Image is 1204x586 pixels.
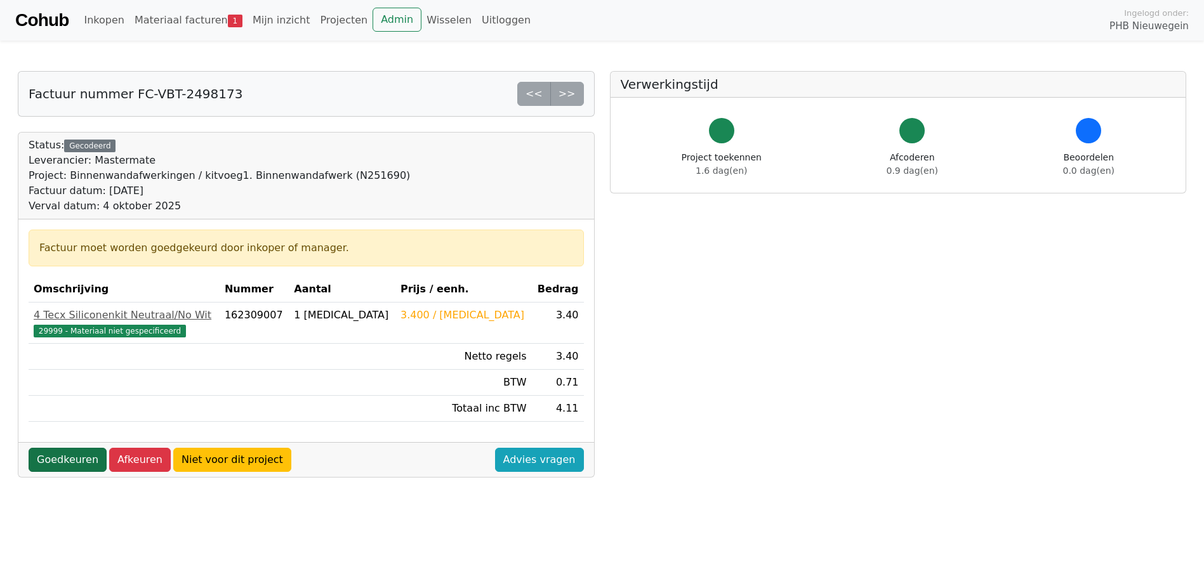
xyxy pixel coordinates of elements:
h5: Factuur nummer FC-VBT-2498173 [29,86,242,101]
a: Goedkeuren [29,448,107,472]
div: Verval datum: 4 oktober 2025 [29,199,410,214]
h5: Verwerkingstijd [621,77,1176,92]
th: Aantal [289,277,395,303]
th: Nummer [220,277,289,303]
div: Beoordelen [1063,151,1115,178]
td: Netto regels [395,344,532,370]
td: 0.71 [532,370,584,396]
div: Gecodeerd [64,140,116,152]
span: 1.6 dag(en) [696,166,747,176]
a: Niet voor dit project [173,448,291,472]
th: Omschrijving [29,277,220,303]
a: Advies vragen [495,448,584,472]
div: 3.400 / [MEDICAL_DATA] [400,308,527,323]
div: 1 [MEDICAL_DATA] [294,308,390,323]
td: 3.40 [532,303,584,344]
div: Factuur datum: [DATE] [29,183,410,199]
span: 0.9 dag(en) [887,166,938,176]
th: Prijs / eenh. [395,277,532,303]
div: Factuur moet worden goedgekeurd door inkoper of manager. [39,240,573,256]
span: PHB Nieuwegein [1109,19,1189,34]
a: Afkeuren [109,448,171,472]
a: Inkopen [79,8,129,33]
div: 4 Tecx Siliconenkit Neutraal/No Wit [34,308,215,323]
a: Mijn inzicht [248,8,315,33]
td: Totaal inc BTW [395,396,532,422]
a: Wisselen [421,8,477,33]
td: 162309007 [220,303,289,344]
span: 1 [228,15,242,27]
a: Admin [373,8,421,32]
div: Project toekennen [682,151,762,178]
th: Bedrag [532,277,584,303]
td: 3.40 [532,344,584,370]
td: 4.11 [532,396,584,422]
a: Cohub [15,5,69,36]
a: 4 Tecx Siliconenkit Neutraal/No Wit29999 - Materiaal niet gespecificeerd [34,308,215,338]
span: 0.0 dag(en) [1063,166,1115,176]
a: Materiaal facturen1 [129,8,248,33]
div: Status: [29,138,410,214]
div: Project: Binnenwandafwerkingen / kitvoeg1. Binnenwandafwerk (N251690) [29,168,410,183]
span: Ingelogd onder: [1124,7,1189,19]
div: Leverancier: Mastermate [29,153,410,168]
div: Afcoderen [887,151,938,178]
a: Projecten [315,8,373,33]
a: Uitloggen [477,8,536,33]
td: BTW [395,370,532,396]
span: 29999 - Materiaal niet gespecificeerd [34,325,186,337]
